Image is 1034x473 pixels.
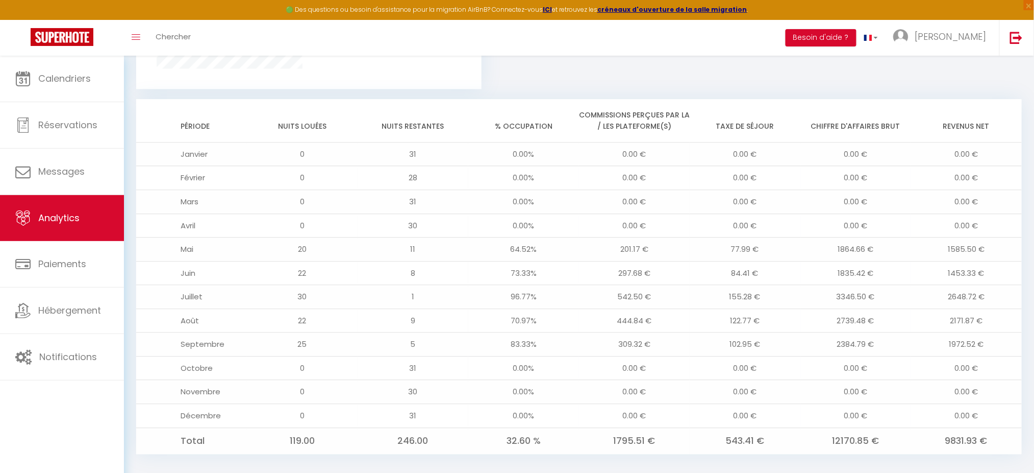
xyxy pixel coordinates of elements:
td: 0.00 € [800,356,911,380]
td: 0 [247,190,358,214]
td: 543.41 € [690,428,800,454]
iframe: Chat [991,427,1026,465]
td: 25 [247,333,358,357]
td: 9831.93 € [911,428,1022,454]
a: ICI [543,5,552,14]
td: Décembre [136,404,247,428]
td: 0.00 € [690,166,800,190]
span: Notifications [39,350,97,363]
td: 0.00% [468,214,579,238]
button: Besoin d'aide ? [786,29,856,46]
td: 28 [358,166,468,190]
td: 30 [358,214,468,238]
td: 102.95 € [690,333,800,357]
td: 0.00 € [579,214,690,238]
td: 0.00% [468,404,579,428]
td: 22 [247,309,358,333]
td: 8 [358,261,468,285]
td: 0.00 € [800,142,911,166]
span: Paiements [38,257,86,270]
span: Calendriers [38,72,91,85]
td: 0.00 € [579,380,690,404]
td: 31 [358,404,468,428]
td: 30 [358,380,468,404]
td: 31 [358,356,468,380]
td: 0.00% [468,190,579,214]
td: 0 [247,380,358,404]
td: 5 [358,333,468,357]
th: Nuits restantes [358,99,468,143]
th: Chiffre d'affaires brut [800,99,911,143]
td: 309.32 € [579,333,690,357]
td: 155.28 € [690,285,800,309]
td: 0.00 € [690,142,800,166]
td: 0.00 € [911,356,1022,380]
span: Chercher [156,31,191,42]
td: 0.00 € [800,404,911,428]
td: 1864.66 € [800,238,911,262]
td: 9 [358,309,468,333]
td: 0.00 € [911,142,1022,166]
td: 0.00 € [911,404,1022,428]
td: Octobre [136,356,247,380]
td: 0.00% [468,142,579,166]
td: Janvier [136,142,247,166]
button: Ouvrir le widget de chat LiveChat [8,4,39,35]
td: Novembre [136,380,247,404]
td: 73.33% [468,261,579,285]
td: 1795.51 € [579,428,690,454]
td: 0.00 € [579,142,690,166]
td: 0.00 € [911,214,1022,238]
span: Messages [38,165,85,178]
td: Juillet [136,285,247,309]
td: 1 [358,285,468,309]
th: Commissions perçues par la / les plateforme(s) [579,99,690,143]
td: 77.99 € [690,238,800,262]
td: 0 [247,356,358,380]
td: 2648.72 € [911,285,1022,309]
td: 0.00% [468,356,579,380]
td: 12170.85 € [800,428,911,454]
th: Revenus net [911,99,1022,143]
td: 31 [358,190,468,214]
td: 201.17 € [579,238,690,262]
td: 0.00 € [690,190,800,214]
img: ... [893,29,909,44]
td: 2384.79 € [800,333,911,357]
td: 119.00 [247,428,358,454]
td: 542.50 € [579,285,690,309]
img: logout [1010,31,1023,44]
td: 96.77% [468,285,579,309]
a: créneaux d'ouverture de la salle migration [597,5,747,14]
td: 0 [247,166,358,190]
span: Hébergement [38,304,101,317]
a: Chercher [148,20,198,56]
td: 0.00 € [579,356,690,380]
td: 70.97% [468,309,579,333]
td: 0.00% [468,380,579,404]
td: 83.33% [468,333,579,357]
td: 32.60 % [468,428,579,454]
td: Septembre [136,333,247,357]
td: 11 [358,238,468,262]
td: 0 [247,214,358,238]
td: 2171.87 € [911,309,1022,333]
td: 0.00 € [911,380,1022,404]
td: 22 [247,261,358,285]
td: Février [136,166,247,190]
td: 30 [247,285,358,309]
th: % Occupation [468,99,579,143]
td: 1453.33 € [911,261,1022,285]
td: 0.00 € [800,166,911,190]
td: 1585.50 € [911,238,1022,262]
td: 20 [247,238,358,262]
td: 2739.48 € [800,309,911,333]
td: 0.00 € [690,404,800,428]
td: Juin [136,261,247,285]
td: Total [136,428,247,454]
td: 0.00 € [800,214,911,238]
td: 0.00 € [800,190,911,214]
th: Nuits louées [247,99,358,143]
td: Mai [136,238,247,262]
